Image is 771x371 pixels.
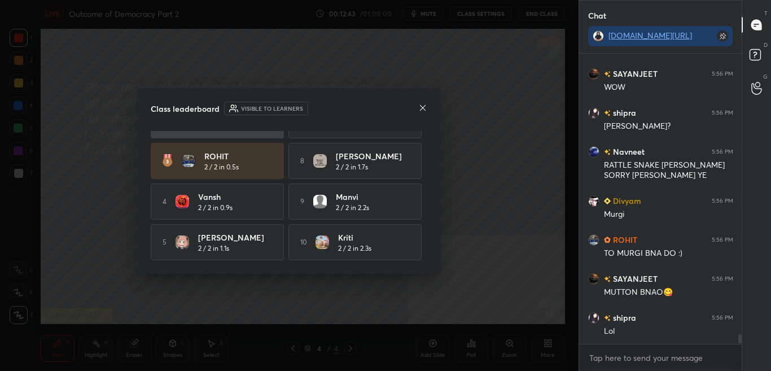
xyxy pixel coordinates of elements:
img: Learner_Badge_hustler_a18805edde.svg [604,237,611,243]
img: c14d4c770f524fc3ad95b7ae5eb3d451.jpg [588,146,599,158]
div: grid [579,54,742,344]
img: Learner_Badge_beginner_1_8b307cf2a0.svg [604,198,611,204]
div: 5:56 PM [712,71,733,77]
p: T [764,9,768,18]
img: 599055bc1cb541b99b1a70a2069e4074.jpg [588,68,599,80]
h6: shipra [611,312,636,324]
img: 837672faa9d14c84895536f01c9b0859.jpg [176,195,189,208]
div: 5:56 PM [712,237,733,243]
h6: shipra [611,107,636,119]
h5: 8 [300,156,304,166]
div: 5:56 PM [712,276,733,282]
img: default.png [313,195,327,208]
h5: 2 / 2 in 2.2s [336,203,369,213]
img: no-rating-badge.077c3623.svg [604,110,611,116]
div: 5:56 PM [712,149,733,155]
h6: ROHIT [611,234,637,246]
img: no-rating-badge.077c3623.svg [604,276,611,282]
h5: 2 / 2 in 0.9s [198,203,233,213]
h5: 9 [300,197,304,207]
div: WOW [604,82,733,93]
img: 1ccd9a5da6854b56833a791a489a0555.jpg [182,154,195,168]
img: no-rating-badge.077c3623.svg [604,315,611,321]
h5: 5 [163,237,167,247]
img: 1ccd9a5da6854b56833a791a489a0555.jpg [588,234,599,246]
h4: Manvi [336,191,406,203]
h5: 2 / 2 in 1.1s [198,243,229,254]
p: Chat [579,1,615,30]
a: [DOMAIN_NAME][URL] [608,30,692,41]
h4: [PERSON_NAME] [198,232,268,243]
div: TO MURGI BNA DO :) [604,248,733,259]
h6: SAYANJEET [611,68,658,80]
h4: Kriti [338,232,408,243]
h4: ROHIT [204,150,274,162]
img: a2358f68e26044338e95187e8e2d099f.jpg [588,195,599,207]
h5: 2 / 2 in 2.3s [338,243,371,254]
h5: 10 [300,237,306,247]
img: no-rating-badge.077c3623.svg [604,149,611,155]
div: 5:56 PM [712,110,733,116]
p: G [763,72,768,81]
h4: Class leaderboard [151,103,220,115]
h4: Vansh [198,191,268,203]
div: 5:56 PM [712,315,733,321]
img: cfb0a2f0b2ff47c386269d0bd38b1d19.jpg [313,154,327,168]
h4: [PERSON_NAME] [336,150,406,162]
h5: 2 / 2 in 1.7s [336,162,368,172]
img: cbe43a4beecc466bb6eb95ab0da6df8b.jpg [316,235,329,249]
img: 26e3b663cf284e9780d578ba0c603b1c.jpg [176,235,189,249]
div: [PERSON_NAME]? [604,121,733,132]
img: 5b6d02b867cd4f8b96ca0cb5c6b256c7.jpg [588,312,599,324]
img: 0ff201b69d314e6aaef8e932575912d6.jpg [593,30,604,42]
div: Murgi [604,209,733,220]
h6: SAYANJEET [611,273,658,285]
img: 599055bc1cb541b99b1a70a2069e4074.jpg [588,273,599,285]
h5: 4 [163,197,167,207]
h6: Navneet [611,146,645,158]
p: D [764,41,768,49]
h6: Visible to learners [241,104,303,113]
div: 5:56 PM [712,198,733,204]
img: no-rating-badge.077c3623.svg [604,71,611,77]
div: Lol [604,326,733,337]
h6: Divyam [611,195,641,207]
div: MUTTON BNAO😋 [604,287,733,298]
img: rank-3.169bc593.svg [162,154,172,168]
h5: 2 / 2 in 0.5s [204,162,239,172]
div: RATTLE SNAKE [PERSON_NAME] SORRY [PERSON_NAME] YE [604,160,733,181]
img: 5b6d02b867cd4f8b96ca0cb5c6b256c7.jpg [588,107,599,119]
